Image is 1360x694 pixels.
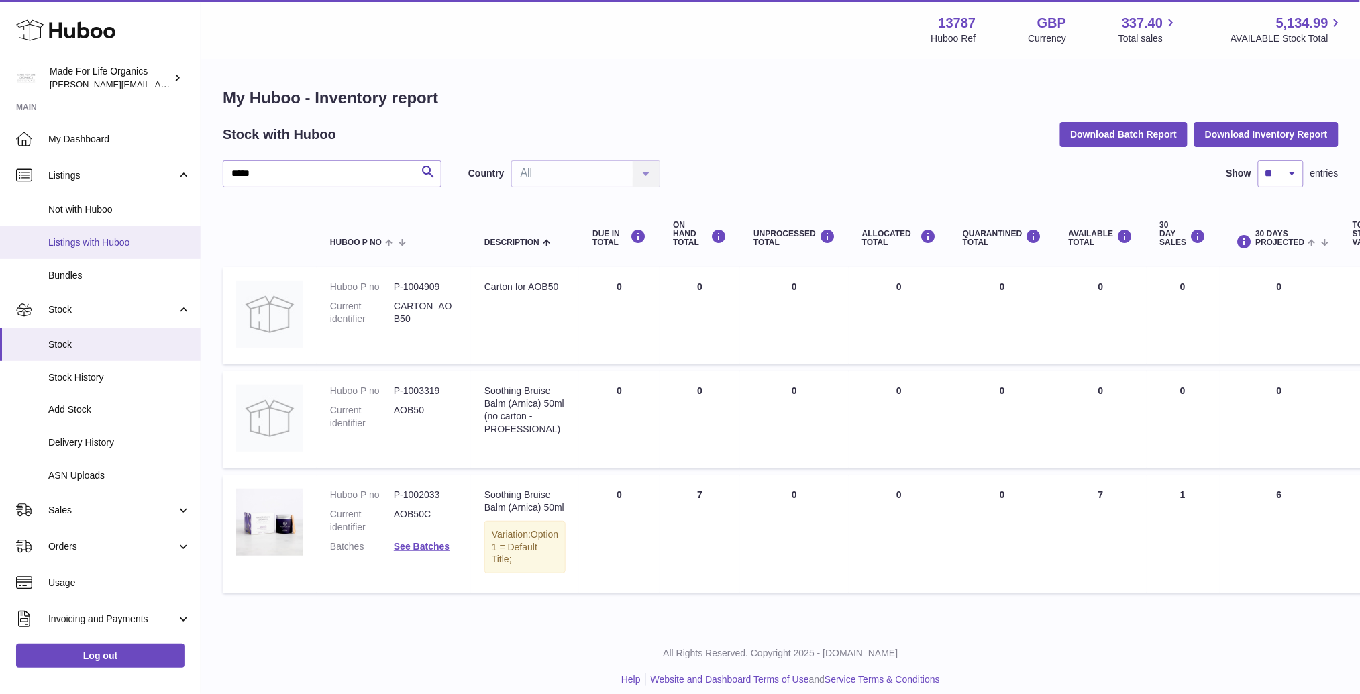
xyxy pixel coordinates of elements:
span: My Dashboard [48,133,191,146]
td: 7 [1055,475,1147,593]
img: product image [236,281,303,348]
span: Stock History [48,371,191,384]
div: Soothing Bruise Balm (Arnica) 50ml [484,489,566,514]
span: 0 [1000,385,1005,396]
span: Orders [48,540,176,553]
dt: Batches [330,540,394,553]
dt: Huboo P no [330,385,394,397]
dd: P-1004909 [394,281,458,293]
td: 0 [1055,371,1147,468]
td: 7 [660,475,740,593]
span: Sales [48,504,176,517]
dd: P-1003319 [394,385,458,397]
td: 0 [660,371,740,468]
span: Bundles [48,269,191,282]
div: ON HAND Total [673,221,727,248]
a: See Batches [394,541,450,552]
td: 1 [1147,475,1220,593]
td: 0 [1147,371,1220,468]
td: 0 [579,475,660,593]
img: product image [236,385,303,452]
a: Help [621,674,641,685]
div: Huboo Ref [931,32,976,45]
span: [PERSON_NAME][EMAIL_ADDRESS][PERSON_NAME][DOMAIN_NAME] [50,79,341,89]
td: 0 [579,371,660,468]
div: Variation: [484,521,566,574]
dt: Current identifier [330,404,394,430]
span: Stock [48,338,191,351]
div: ALLOCATED Total [862,229,936,247]
label: Show [1226,167,1251,180]
span: Delivery History [48,436,191,449]
td: 0 [740,267,849,364]
a: Service Terms & Conditions [825,674,940,685]
dd: P-1002033 [394,489,458,501]
span: Description [484,238,539,247]
a: Website and Dashboard Terms of Use [651,674,809,685]
td: 0 [849,267,949,364]
dd: AOB50C [394,508,458,534]
div: Soothing Bruise Balm (Arnica) 50ml (no carton - PROFESSIONAL) [484,385,566,436]
li: and [646,673,940,686]
dt: Current identifier [330,300,394,326]
dt: Huboo P no [330,281,394,293]
span: entries [1310,167,1339,180]
td: 0 [1220,267,1340,364]
strong: GBP [1037,14,1066,32]
td: 0 [1220,371,1340,468]
span: Huboo P no [330,238,382,247]
h1: My Huboo - Inventory report [223,87,1339,109]
button: Download Batch Report [1060,122,1188,146]
td: 6 [1220,475,1340,593]
div: Carton for AOB50 [484,281,566,293]
span: Not with Huboo [48,203,191,216]
span: Add Stock [48,403,191,416]
a: Log out [16,644,185,668]
dt: Huboo P no [330,489,394,501]
td: 0 [579,267,660,364]
img: geoff.winwood@madeforlifeorganics.com [16,68,36,88]
td: 0 [660,267,740,364]
span: 337.40 [1122,14,1163,32]
span: 30 DAYS PROJECTED [1256,230,1305,247]
span: Invoicing and Payments [48,613,176,626]
span: Option 1 = Default Title; [492,529,558,565]
a: 337.40 Total sales [1118,14,1178,45]
span: Listings with Huboo [48,236,191,249]
span: AVAILABLE Stock Total [1231,32,1344,45]
h2: Stock with Huboo [223,126,336,144]
div: Made For Life Organics [50,65,170,91]
dd: CARTON_AOB50 [394,300,458,326]
span: Listings [48,169,176,182]
label: Country [468,167,505,180]
span: 0 [1000,489,1005,500]
span: Usage [48,577,191,589]
a: 5,134.99 AVAILABLE Stock Total [1231,14,1344,45]
strong: 13787 [939,14,976,32]
div: Currency [1029,32,1067,45]
div: AVAILABLE Total [1069,229,1133,247]
dd: AOB50 [394,404,458,430]
span: Stock [48,303,176,316]
span: 0 [1000,281,1005,292]
td: 0 [1055,267,1147,364]
td: 0 [1147,267,1220,364]
span: ASN Uploads [48,469,191,482]
td: 0 [849,371,949,468]
div: UNPROCESSED Total [753,229,835,247]
span: 5,134.99 [1276,14,1328,32]
div: 30 DAY SALES [1160,221,1206,248]
div: DUE IN TOTAL [592,229,646,247]
dt: Current identifier [330,508,394,534]
div: QUARANTINED Total [963,229,1042,247]
span: Total sales [1118,32,1178,45]
button: Download Inventory Report [1194,122,1339,146]
p: All Rights Reserved. Copyright 2025 - [DOMAIN_NAME] [212,647,1349,660]
img: product image [236,489,303,556]
td: 0 [740,371,849,468]
td: 0 [740,475,849,593]
td: 0 [849,475,949,593]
